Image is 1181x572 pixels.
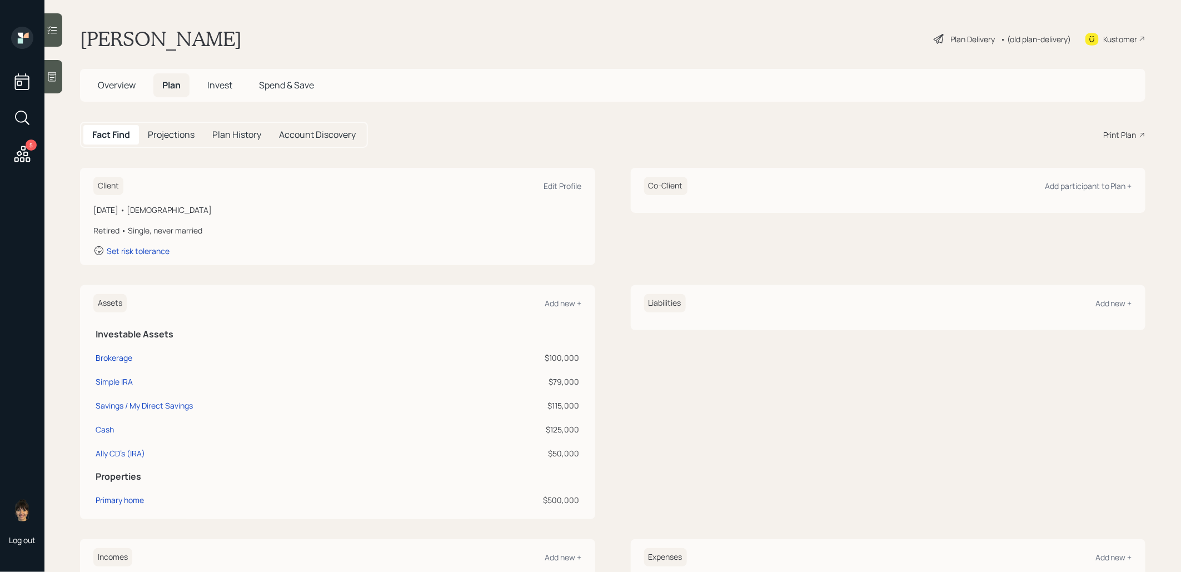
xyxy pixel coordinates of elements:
[545,298,582,309] div: Add new +
[644,294,686,312] h6: Liabilities
[1103,129,1137,141] div: Print Plan
[1095,298,1132,309] div: Add new +
[445,494,580,506] div: $500,000
[644,177,687,195] h6: Co-Client
[96,329,580,340] h5: Investable Assets
[1095,552,1132,563] div: Add new +
[93,548,132,566] h6: Incomes
[96,352,132,364] div: Brokerage
[259,79,314,91] span: Spend & Save
[96,376,133,387] div: Simple IRA
[950,33,995,45] div: Plan Delivery
[96,400,193,411] div: Savings / My Direct Savings
[93,177,123,195] h6: Client
[9,535,36,545] div: Log out
[80,27,242,51] h1: [PERSON_NAME]
[445,400,580,411] div: $115,000
[1000,33,1071,45] div: • (old plan-delivery)
[26,140,37,151] div: 5
[93,294,127,312] h6: Assets
[93,225,582,236] div: Retired • Single, never married
[445,376,580,387] div: $79,000
[96,447,145,459] div: Ally CD's (IRA)
[207,79,232,91] span: Invest
[11,499,33,521] img: treva-nostdahl-headshot.png
[445,352,580,364] div: $100,000
[96,424,114,435] div: Cash
[644,548,687,566] h6: Expenses
[445,424,580,435] div: $125,000
[1045,181,1132,191] div: Add participant to Plan +
[96,494,144,506] div: Primary home
[544,181,582,191] div: Edit Profile
[1103,33,1138,45] div: Kustomer
[107,246,170,256] div: Set risk tolerance
[279,130,356,140] h5: Account Discovery
[98,79,136,91] span: Overview
[96,471,580,482] h5: Properties
[162,79,181,91] span: Plan
[545,552,582,563] div: Add new +
[92,130,130,140] h5: Fact Find
[148,130,195,140] h5: Projections
[93,204,582,216] div: [DATE] • [DEMOGRAPHIC_DATA]
[212,130,261,140] h5: Plan History
[445,447,580,459] div: $50,000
